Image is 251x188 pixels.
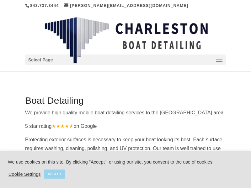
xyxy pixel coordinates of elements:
[8,171,41,177] a: Cookie Settings
[8,159,243,165] div: We use cookies on this site. By clicking "Accept", or using our site, you consent to the use of c...
[64,3,188,8] a: [PERSON_NAME][EMAIL_ADDRESS][DOMAIN_NAME]
[45,17,208,64] img: Charleston Boat Detailing
[25,108,226,122] p: We provide high quality mobile boat detailing services to the [GEOGRAPHIC_DATA] area.
[25,96,226,108] h1: Boat Detailing
[73,123,97,129] span: on Google
[28,56,53,64] span: Select Page
[30,3,59,8] a: 843.737.3444
[25,123,73,129] span: 5 star rating
[51,123,73,129] span: ★★★★★
[44,170,66,179] a: ACCEPT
